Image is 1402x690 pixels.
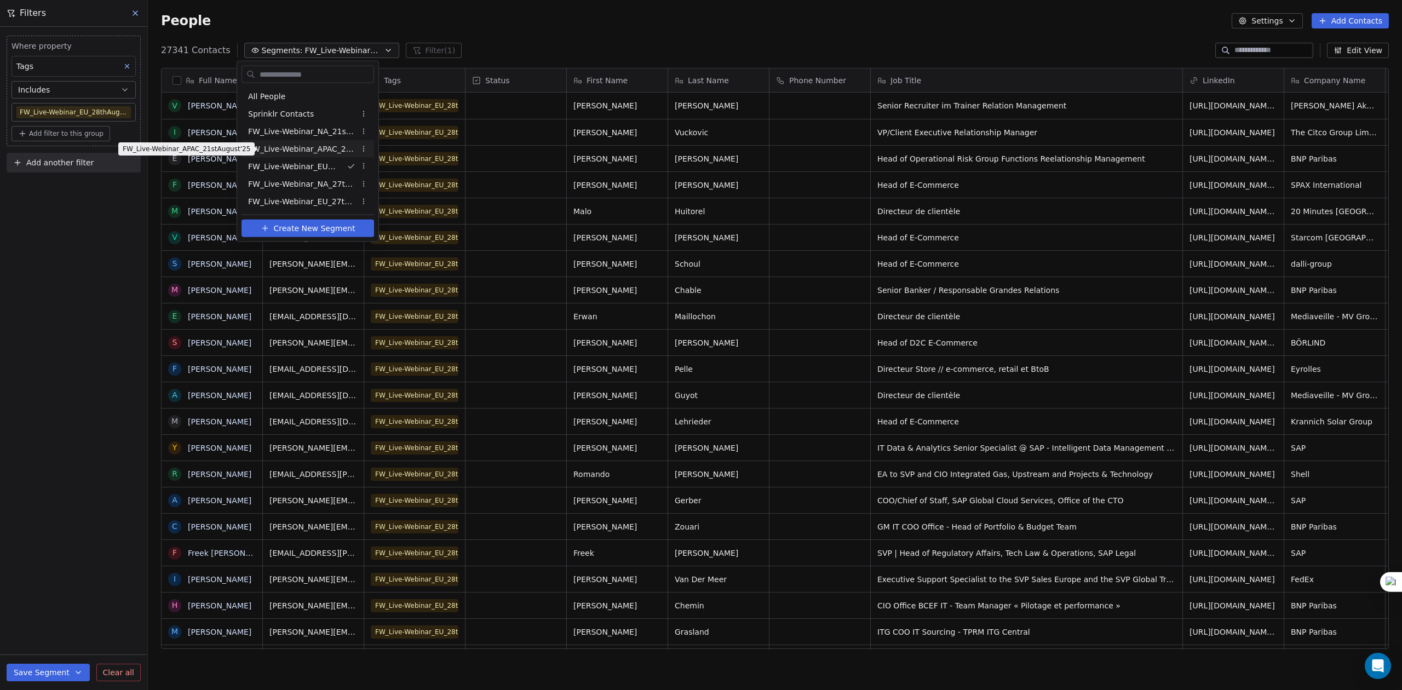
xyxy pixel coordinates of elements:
[274,222,355,234] span: Create New Segment
[248,160,338,172] span: FW_Live-Webinar_EU_28thAugust'25
[242,88,374,210] div: Suggestions
[248,90,285,102] span: All People
[123,145,250,153] p: FW_Live-Webinar_APAC_21stAugust'25
[242,220,374,237] button: Create New Segment
[248,178,355,189] span: FW_Live-Webinar_NA_27thAugust'25
[248,108,314,119] span: Sprinklr Contacts
[248,143,355,154] span: FW_Live-Webinar_APAC_21stAugust'25
[248,125,355,137] span: FW_Live-Webinar_NA_21stAugust'25
[248,196,355,207] span: FW_Live-Webinar_EU_27thAugust'25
